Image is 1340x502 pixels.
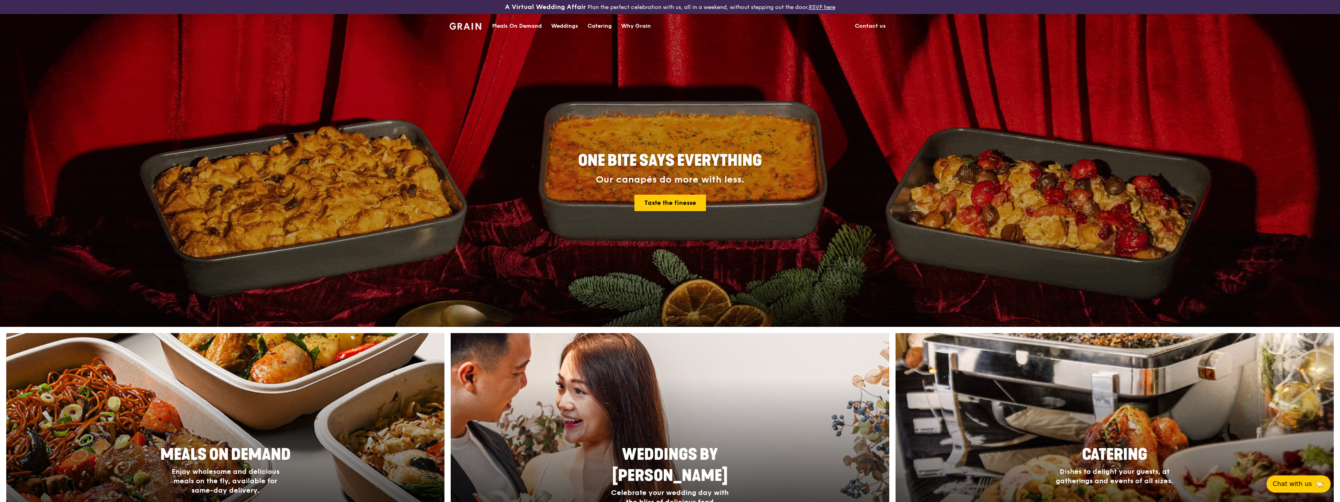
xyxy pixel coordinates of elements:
a: Weddings [546,14,583,38]
img: Grain [450,23,481,30]
span: Catering [1082,445,1147,464]
a: Taste the finesse [634,195,706,211]
button: Chat with us🦙 [1267,475,1331,493]
h3: A Virtual Wedding Affair [505,3,586,11]
div: Catering [588,14,612,38]
div: Why Grain [621,14,651,38]
span: Dishes to delight your guests, at gatherings and events of all sizes. [1056,467,1173,485]
span: Meals On Demand [160,445,291,464]
div: Plan the perfect celebration with us, all in a weekend, without stepping out the door. [445,3,895,11]
div: Weddings [551,14,578,38]
span: Chat with us [1273,479,1312,489]
a: Contact us [850,14,890,38]
div: Meals On Demand [492,14,542,38]
a: Catering [583,14,616,38]
div: Our canapés do more with less. [529,174,811,185]
span: Weddings by [PERSON_NAME] [612,445,728,485]
span: Enjoy wholesome and delicious meals on the fly, available for same-day delivery. [172,467,279,495]
span: ONE BITE SAYS EVERYTHING [578,151,762,170]
a: Why Grain [616,14,656,38]
a: GrainGrain [450,14,481,37]
a: RSVP here [809,4,835,11]
span: 🦙 [1315,479,1324,489]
